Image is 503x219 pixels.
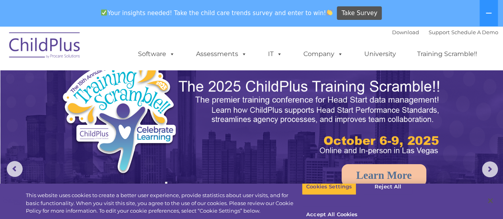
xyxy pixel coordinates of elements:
[363,178,413,195] button: Reject All
[451,29,498,35] a: Schedule A Demo
[392,29,419,35] a: Download
[356,46,404,62] a: University
[326,10,332,16] img: 👏
[337,6,382,20] a: Take Survey
[429,29,450,35] a: Support
[101,10,107,16] img: ✅
[482,192,499,209] button: Close
[302,178,356,195] button: Cookies Settings
[5,27,85,66] img: ChildPlus by Procare Solutions
[342,6,377,20] span: Take Survey
[392,29,498,35] font: |
[98,5,336,21] span: Your insights needed! Take the child care trends survey and enter to win!
[26,192,302,215] div: This website uses cookies to create a better user experience, provide statistics about user visit...
[295,46,351,62] a: Company
[260,46,290,62] a: IT
[130,46,183,62] a: Software
[342,164,427,186] a: Learn More
[188,46,255,62] a: Assessments
[409,46,485,62] a: Training Scramble!!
